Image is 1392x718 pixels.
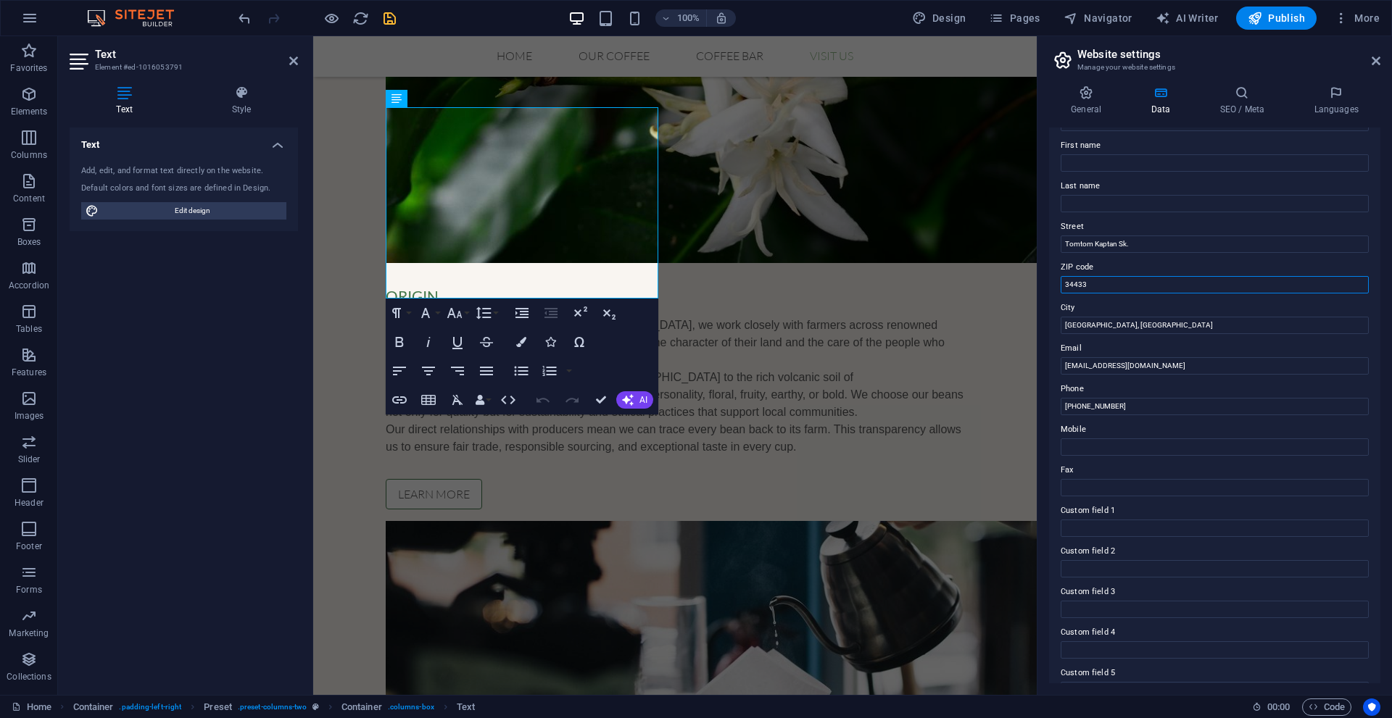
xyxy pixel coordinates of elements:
button: Icons [536,327,564,356]
button: Confirm (Ctrl+⏎) [587,385,615,414]
span: Edit design [103,202,282,220]
img: Editor Logo [83,9,192,27]
div: Add, edit, and format text directly on the website. [81,165,286,178]
h4: SEO / Meta [1198,85,1292,116]
button: Font Size [444,299,471,327]
button: Font Family [415,299,442,327]
button: reload [352,9,369,27]
span: Click to select. Double-click to edit [204,698,232,716]
p: Tables [16,323,42,335]
label: Custom field 5 [1061,664,1369,682]
button: Align Center [415,356,442,385]
span: AI [639,396,647,404]
i: Save (Ctrl+S) [381,10,398,27]
button: Italic (Ctrl+I) [415,327,442,356]
span: . preset-columns-two [238,698,307,716]
button: Code [1302,698,1351,716]
button: Strikethrough [473,327,500,356]
button: AI [616,391,653,409]
h4: Languages [1292,85,1380,116]
h2: Website settings [1077,48,1380,61]
h4: Data [1129,85,1198,116]
p: Header [14,497,43,509]
p: Footer [16,540,42,552]
h6: Session time [1252,698,1290,716]
h2: Text [95,48,298,61]
button: HTML [494,385,522,414]
button: Design [906,7,972,30]
button: Line Height [473,299,500,327]
button: Edit design [81,202,286,220]
button: Publish [1236,7,1317,30]
button: Clear Formatting [444,385,471,414]
label: Custom field 2 [1061,543,1369,560]
p: Columns [11,149,47,161]
button: Redo (Ctrl+Shift+Z) [558,385,586,414]
button: Align Right [444,356,471,385]
h4: Text [70,85,185,116]
p: Collections [7,671,51,682]
h4: General [1049,85,1129,116]
h3: Element #ed-1016053791 [95,61,269,74]
button: Special Characters [565,327,593,356]
nav: breadcrumb [73,698,476,716]
span: Navigator [1064,11,1132,25]
label: Street [1061,218,1369,235]
label: Last name [1061,178,1369,195]
i: Reload page [352,10,369,27]
button: Data Bindings [473,385,493,414]
span: : [1277,701,1280,712]
label: Custom field 4 [1061,624,1369,641]
label: First name [1061,137,1369,154]
button: Align Left [386,356,413,385]
h6: 100% [677,9,700,27]
button: 100% [655,9,707,27]
label: City [1061,299,1369,317]
button: Align Justify [473,356,500,385]
p: Slider [18,454,41,465]
span: 00 00 [1267,698,1290,716]
label: ZIP code [1061,259,1369,276]
button: Bold (Ctrl+B) [386,327,413,356]
p: Boxes [17,236,41,248]
p: Accordion [9,280,49,291]
span: More [1334,11,1380,25]
button: Insert Table [415,385,442,414]
label: Custom field 1 [1061,502,1369,519]
button: Colors [507,327,535,356]
label: Fax [1061,462,1369,479]
i: On resize automatically adjust zoom level to fit chosen device. [715,12,728,25]
span: Publish [1248,11,1305,25]
button: Paragraph Format [386,299,413,327]
button: Pages [983,7,1045,30]
button: Undo (Ctrl+Z) [529,385,557,414]
span: Click to select. Double-click to edit [457,698,475,716]
button: More [1328,7,1385,30]
span: Click to select. Double-click to edit [73,698,114,716]
p: Content [13,193,45,204]
i: Undo: change_data (Ctrl+Z) [236,10,253,27]
button: Usercentrics [1363,698,1380,716]
label: Custom field 3 [1061,583,1369,601]
span: Code [1309,698,1345,716]
span: . padding-left-right [119,698,181,716]
p: Features [12,367,46,378]
p: Marketing [9,627,49,639]
button: Increase Indent [508,299,536,327]
p: Favorites [10,62,47,74]
p: Elements [11,106,48,117]
button: undo [236,9,253,27]
button: Subscript [595,299,623,327]
button: Ordered List [563,356,575,385]
button: Decrease Indent [537,299,565,327]
label: Mobile [1061,421,1369,438]
button: save [381,9,398,27]
div: Default colors and font sizes are defined in Design. [81,183,286,195]
button: AI Writer [1150,7,1225,30]
span: . columns-box [388,698,434,716]
button: Ordered List [536,356,563,385]
span: AI Writer [1156,11,1219,25]
i: This element is a customizable preset [312,703,319,711]
button: Superscript [566,299,594,327]
button: Click here to leave preview mode and continue editing [323,9,340,27]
